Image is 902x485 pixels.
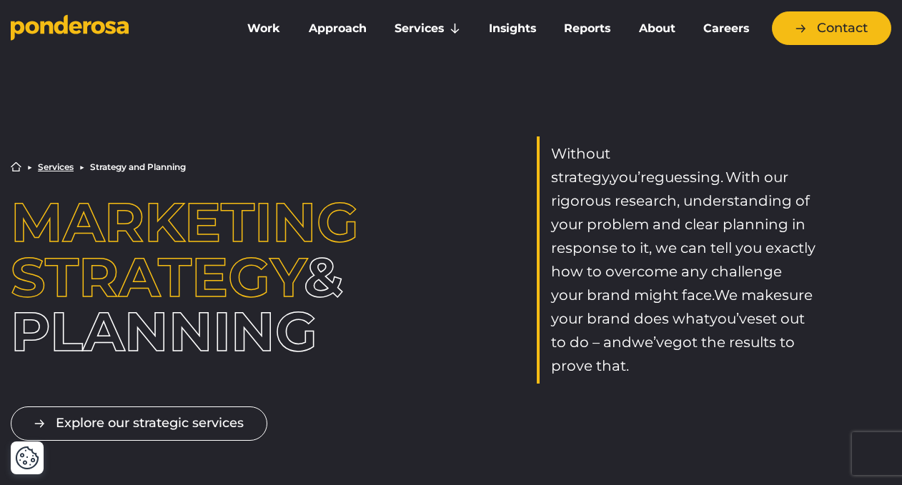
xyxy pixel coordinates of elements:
[553,14,623,44] a: Reports
[11,189,359,309] span: Marketing Strategy
[772,11,891,45] a: Contact
[611,169,655,186] span: you’re
[15,446,39,470] img: Revisit consent button
[632,334,673,351] span: we’ve
[655,169,723,186] span: guessing.
[551,145,611,186] span: Without strategy,
[11,161,21,172] a: Home
[710,310,755,327] span: you’ve
[38,163,74,171] a: Services
[551,334,795,374] span: got the results to prove that.
[384,14,472,44] a: Services
[693,14,761,44] a: Careers
[79,163,84,171] li: ▶︎
[11,406,267,440] a: Explore our strategic services
[477,14,547,44] a: Insights
[297,14,378,44] a: Approach
[11,195,365,359] h1: & planning
[237,14,292,44] a: Work
[628,14,687,44] a: About
[27,163,32,171] li: ▶︎
[714,286,782,304] span: We make
[11,14,215,43] a: Go to homepage
[15,446,39,470] button: Cookie Settings
[90,163,186,171] li: Strategy and Planning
